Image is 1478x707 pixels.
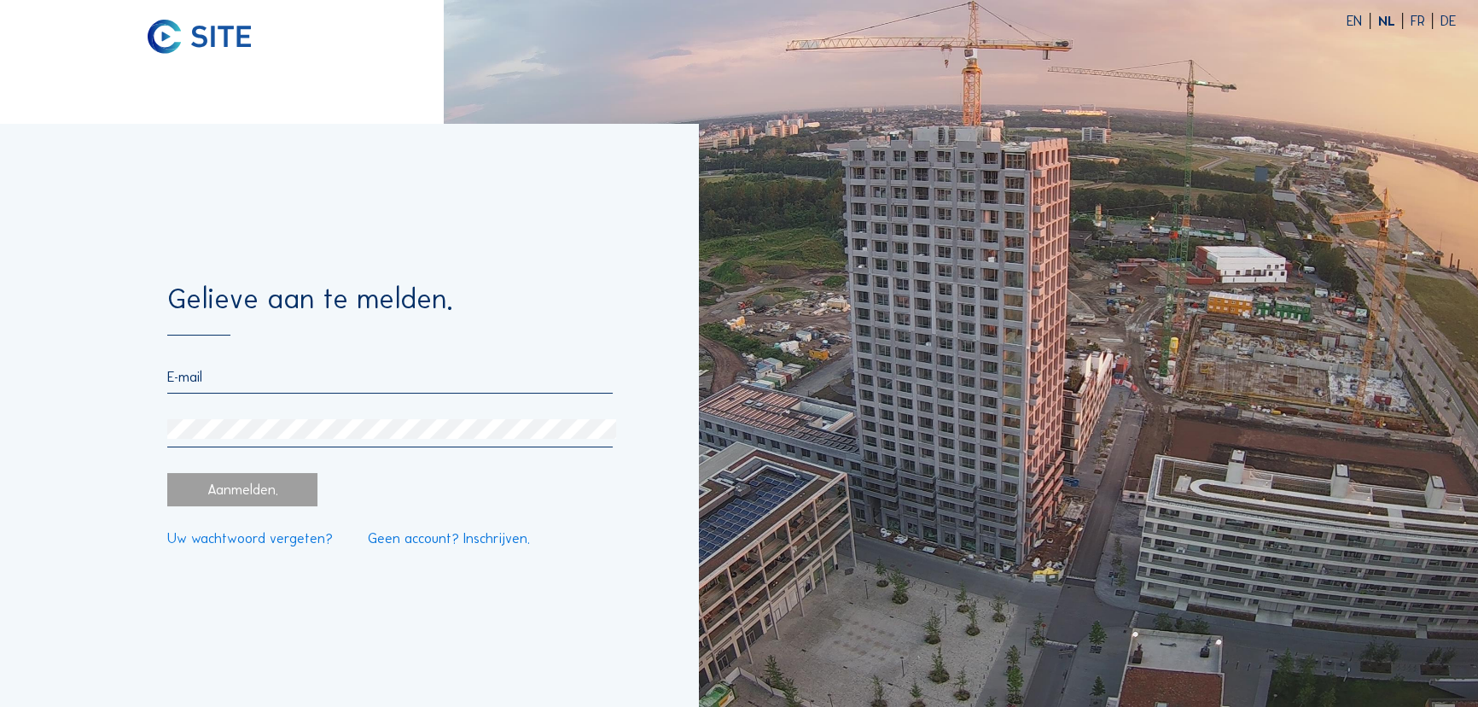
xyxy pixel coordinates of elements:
[167,369,613,385] input: E-mail
[1347,15,1370,28] div: EN
[167,532,333,546] a: Uw wachtwoord vergeten?
[1440,15,1456,28] div: DE
[368,532,530,546] a: Geen account? Inschrijven.
[148,20,251,55] img: C-SITE logo
[167,473,318,506] div: Aanmelden.
[167,285,613,336] div: Gelieve aan te melden.
[1411,15,1434,28] div: FR
[1377,15,1403,28] div: NL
